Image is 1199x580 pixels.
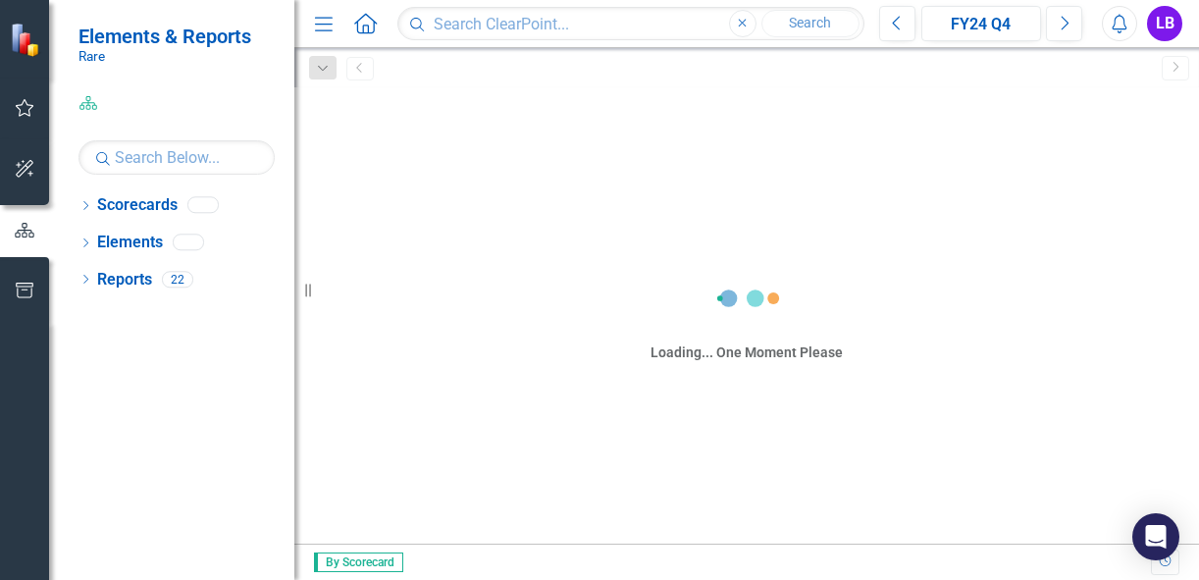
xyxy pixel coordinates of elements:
img: ClearPoint Strategy [10,23,44,57]
button: Search [761,10,860,37]
a: Elements [97,232,163,254]
button: FY24 Q4 [921,6,1041,41]
button: LB [1147,6,1182,41]
div: FY24 Q4 [928,13,1034,36]
a: Reports [97,269,152,291]
small: Rare [78,48,251,64]
a: Scorecards [97,194,178,217]
div: 22 [162,271,193,288]
span: Elements & Reports [78,25,251,48]
span: Search [789,15,831,30]
input: Search ClearPoint... [397,7,864,41]
div: Loading... One Moment Please [651,343,843,362]
span: By Scorecard [314,553,403,572]
div: Open Intercom Messenger [1132,513,1179,560]
input: Search Below... [78,140,275,175]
